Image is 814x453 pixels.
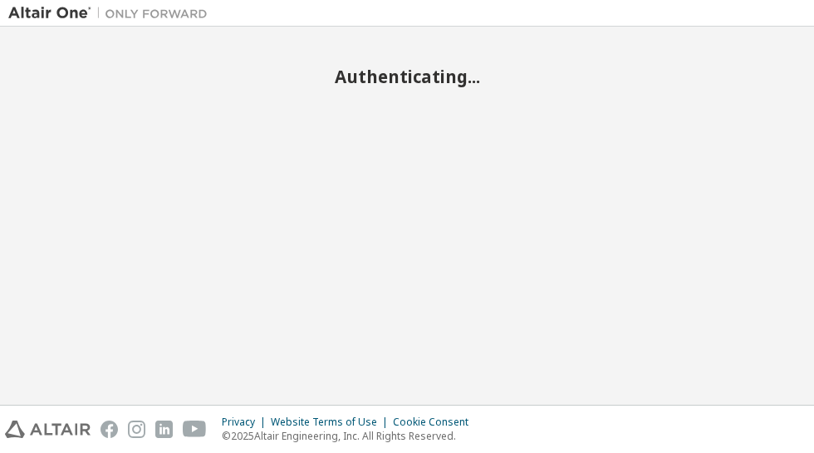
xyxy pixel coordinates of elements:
h2: Authenticating... [8,66,806,87]
div: Cookie Consent [393,416,478,429]
img: instagram.svg [128,421,145,438]
img: linkedin.svg [155,421,173,438]
p: © 2025 Altair Engineering, Inc. All Rights Reserved. [222,429,478,443]
img: youtube.svg [183,421,207,438]
div: Privacy [222,416,271,429]
div: Website Terms of Use [271,416,393,429]
img: Altair One [8,5,216,22]
img: facebook.svg [101,421,118,438]
img: altair_logo.svg [5,421,91,438]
